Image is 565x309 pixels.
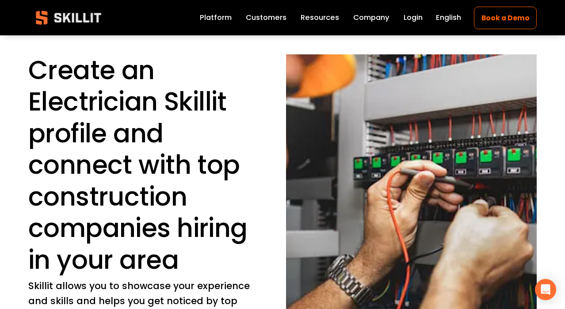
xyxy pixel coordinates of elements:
[436,11,461,24] div: language picker
[474,7,537,29] a: Book a Demo
[246,11,286,24] a: Customers
[404,11,423,24] a: Login
[28,54,257,275] h1: Create an Electrician Skillit profile and connect with top construction companies hiring in your ...
[353,11,389,24] a: Company
[301,11,339,24] a: folder dropdown
[200,11,232,24] a: Platform
[28,4,109,31] img: Skillit
[535,279,556,300] div: Open Intercom Messenger
[436,12,461,23] span: English
[301,12,339,23] span: Resources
